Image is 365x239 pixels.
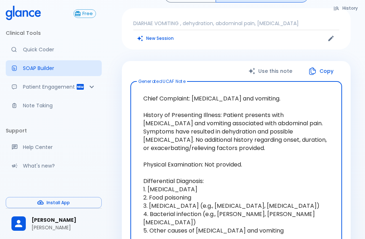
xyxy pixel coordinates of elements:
p: SOAP Builder [23,65,96,72]
button: Clears all inputs and results. [133,33,178,43]
a: Moramiz: Find ICD10AM codes instantly [6,42,102,57]
button: Copy [301,64,342,79]
p: Patient Engagement [23,83,76,90]
a: Click to view or change your subscription [73,9,102,18]
li: Settings [6,182,102,200]
button: Install App [6,197,102,208]
span: [PERSON_NAME] [32,216,96,224]
p: DIARHAE VOMITING , dehydration, abdominal pain, [MEDICAL_DATA] [133,20,339,27]
button: Edit [326,33,336,44]
a: Docugen: Compose a clinical documentation in seconds [6,60,102,76]
li: Support [6,122,102,139]
li: Clinical Tools [6,24,102,42]
div: Recent updates and feature releases [6,158,102,174]
p: Help Center [23,144,96,151]
button: History [330,3,362,13]
p: What's new? [23,162,96,169]
a: Advanced note-taking [6,98,102,113]
button: Use this note [241,64,301,79]
div: [PERSON_NAME][PERSON_NAME] [6,211,102,236]
a: Get help from our support team [6,139,102,155]
div: Patient Reports & Referrals [6,79,102,95]
span: Free [80,11,96,17]
p: Note Taking [23,102,96,109]
button: Free [73,9,96,18]
p: [PERSON_NAME] [32,224,96,231]
p: Quick Coder [23,46,96,53]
